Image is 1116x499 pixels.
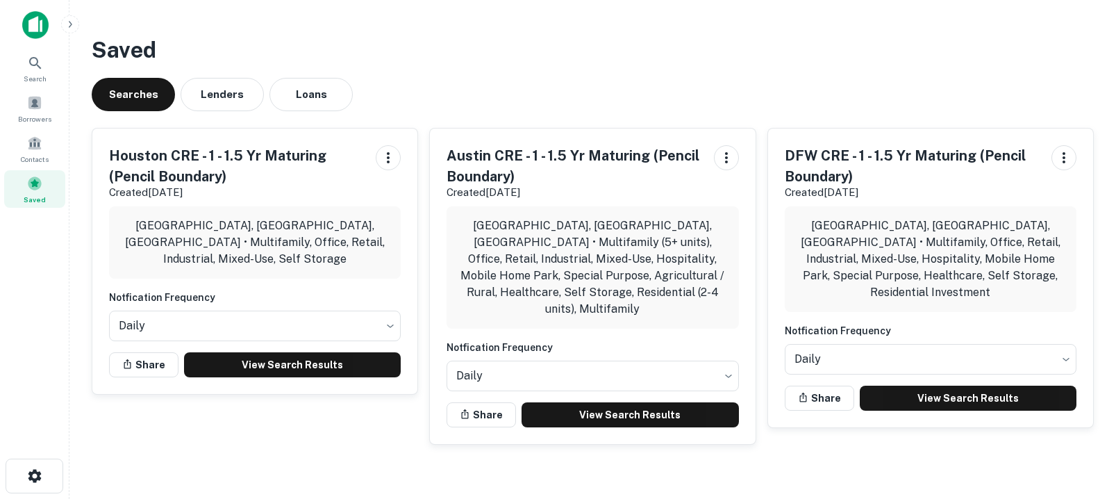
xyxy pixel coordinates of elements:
[92,78,175,111] button: Searches
[4,170,65,208] a: Saved
[4,90,65,127] a: Borrowers
[4,130,65,167] a: Contacts
[18,113,51,124] span: Borrowers
[109,145,365,187] h5: Houston CRE - 1 - 1.5 Yr Maturing (Pencil Boundary)
[522,402,738,427] a: View Search Results
[21,154,49,165] span: Contacts
[181,78,264,111] button: Lenders
[24,73,47,84] span: Search
[447,145,702,187] h5: Austin CRE - 1 - 1.5 Yr Maturing (Pencil Boundary)
[860,386,1076,411] a: View Search Results
[458,218,727,318] p: [GEOGRAPHIC_DATA], [GEOGRAPHIC_DATA], [GEOGRAPHIC_DATA] • Multifamily (5+ units), Office, Retail,...
[785,386,854,411] button: Share
[785,145,1040,187] h5: DFW CRE - 1 - 1.5 Yr Maturing (Pencil Boundary)
[785,184,1040,201] p: Created [DATE]
[447,340,738,355] h6: Notfication Frequency
[109,184,365,201] p: Created [DATE]
[109,290,401,305] h6: Notfication Frequency
[447,402,516,427] button: Share
[184,352,401,377] a: View Search Results
[796,218,1065,301] p: [GEOGRAPHIC_DATA], [GEOGRAPHIC_DATA], [GEOGRAPHIC_DATA] • Multifamily, Office, Retail, Industrial...
[24,194,46,205] span: Saved
[269,78,353,111] button: Loans
[1047,388,1116,455] iframe: Chat Widget
[109,352,178,377] button: Share
[22,11,49,39] img: capitalize-icon.png
[109,306,401,345] div: Without label
[447,357,738,395] div: Without label
[92,33,1094,67] h3: Saved
[785,340,1076,379] div: Without label
[785,323,1076,338] h6: Notfication Frequency
[447,184,702,201] p: Created [DATE]
[4,49,65,87] a: Search
[120,218,390,268] p: [GEOGRAPHIC_DATA], [GEOGRAPHIC_DATA], [GEOGRAPHIC_DATA] • Multifamily, Office, Retail, Industrial...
